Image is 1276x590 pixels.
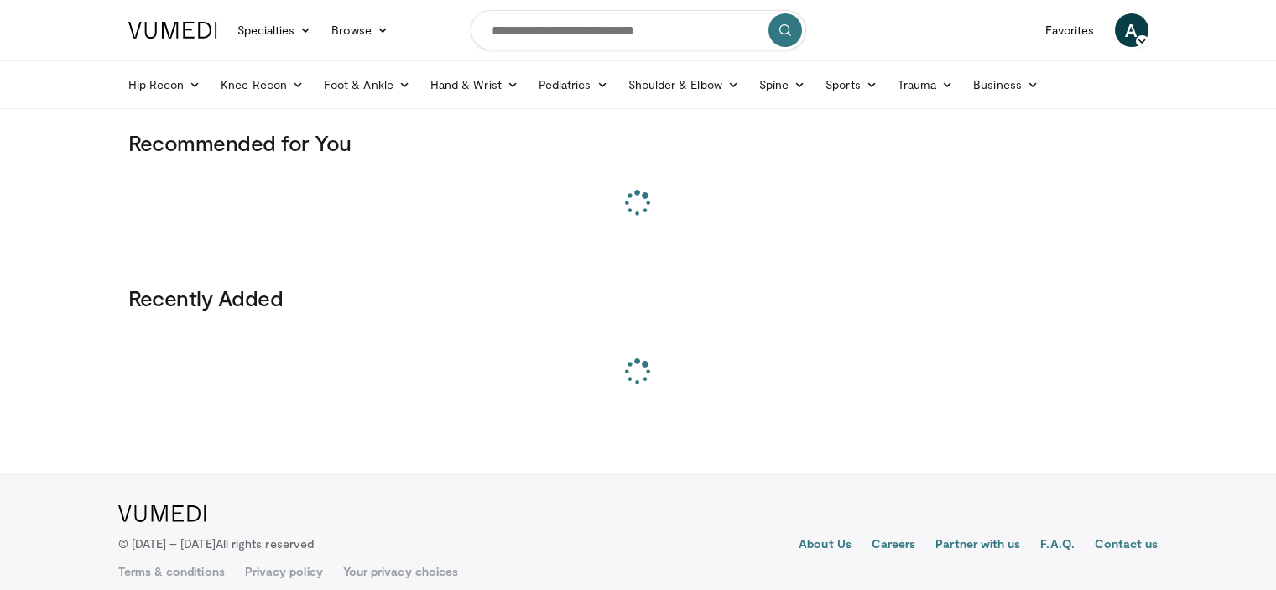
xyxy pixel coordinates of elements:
[618,68,749,102] a: Shoulder & Elbow
[935,535,1020,556] a: Partner with us
[128,129,1148,156] h3: Recommended for You
[1040,535,1074,556] a: F.A.Q.
[343,563,458,580] a: Your privacy choices
[420,68,529,102] a: Hand & Wrist
[118,505,206,522] img: VuMedi Logo
[314,68,420,102] a: Foot & Ankle
[471,10,806,50] input: Search topics, interventions
[128,285,1148,311] h3: Recently Added
[321,13,398,47] a: Browse
[815,68,888,102] a: Sports
[872,535,916,556] a: Careers
[963,68,1049,102] a: Business
[245,563,323,580] a: Privacy policy
[118,68,211,102] a: Hip Recon
[216,536,314,551] span: All rights reserved
[799,535,852,556] a: About Us
[227,13,322,47] a: Specialties
[749,68,815,102] a: Spine
[1095,535,1159,556] a: Contact us
[118,563,225,580] a: Terms & conditions
[211,68,314,102] a: Knee Recon
[118,535,315,552] p: © [DATE] – [DATE]
[1035,13,1105,47] a: Favorites
[529,68,618,102] a: Pediatrics
[1115,13,1148,47] a: A
[888,68,964,102] a: Trauma
[128,22,217,39] img: VuMedi Logo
